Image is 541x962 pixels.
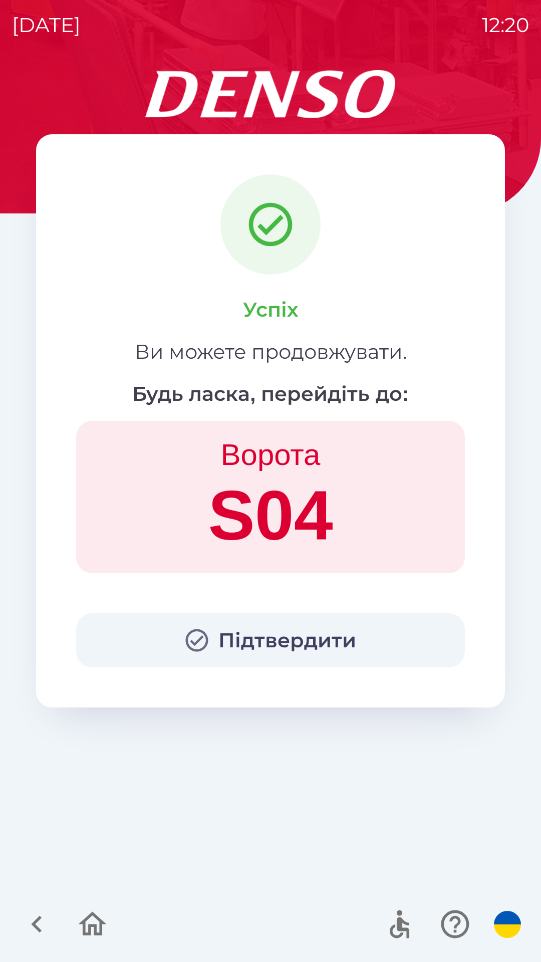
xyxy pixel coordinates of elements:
img: Logo [36,70,505,118]
h2: Ворота [91,436,450,473]
p: Ви можете продовжувати. [135,337,407,367]
p: Будь ласка, перейдіть до: [132,379,409,409]
p: 12:20 [482,10,529,40]
img: uk flag [494,911,521,938]
p: Успіх [243,295,299,325]
button: Підтвердити [76,613,465,667]
p: [DATE] [12,10,81,40]
h1: S04 [91,473,450,558]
